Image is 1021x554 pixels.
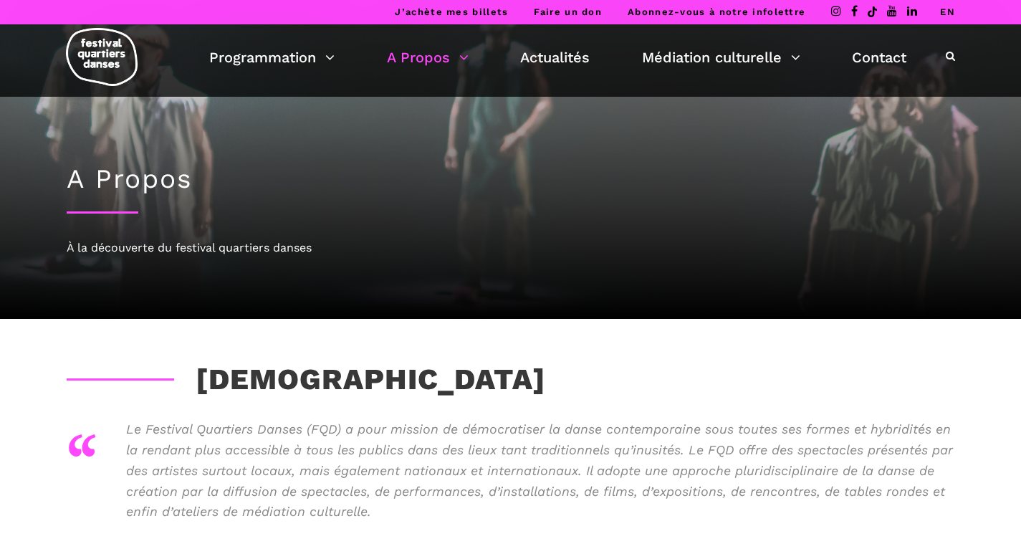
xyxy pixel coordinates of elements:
h3: [DEMOGRAPHIC_DATA] [67,362,546,398]
a: Actualités [520,45,590,70]
a: Abonnez-vous à notre infolettre [628,6,805,17]
h1: A Propos [67,163,955,195]
img: logo-fqd-med [66,28,138,86]
a: A Propos [387,45,469,70]
div: À la découverte du festival quartiers danses [67,239,955,257]
a: Médiation culturelle [642,45,800,70]
a: Programmation [209,45,335,70]
a: EN [940,6,955,17]
a: J’achète mes billets [395,6,508,17]
a: Faire un don [534,6,602,17]
a: Contact [852,45,906,70]
p: Le Festival Quartiers Danses (FQD) a pour mission de démocratiser la danse contemporaine sous tou... [126,419,955,522]
div: “ [67,412,97,498]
